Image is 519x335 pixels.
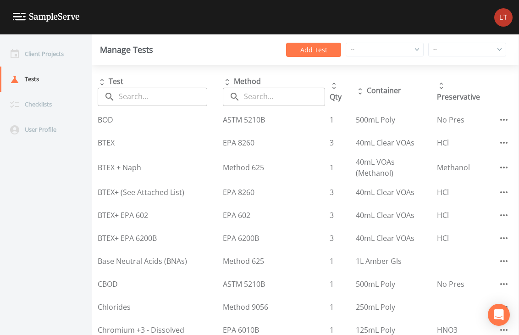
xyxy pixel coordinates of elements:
[100,46,153,53] div: Manage Tests
[435,131,492,154] td: HCl
[494,8,513,27] img: 61b728bb6ed04fe4f8f3bbe37b2cca36
[98,256,218,267] div: Base Neutral Acids (BNAs)
[221,181,327,204] td: EPA 8260
[327,108,354,131] td: 1
[286,43,341,57] button: Add Test
[221,154,327,181] td: Method 625
[98,301,218,313] div: Chlorides
[327,131,354,154] td: 3
[330,79,352,102] div: Qty
[429,43,506,56] div: --
[221,273,327,296] td: ASTM 5210B
[98,114,218,125] div: BOD
[353,250,435,273] td: 1L Amber Gls
[221,108,327,131] td: ASTM 5210B
[435,108,492,131] td: No Pres
[221,296,327,318] td: Method 9056
[13,13,80,22] img: logo
[353,154,435,181] td: 40mL VOAs (Methanol)
[221,227,327,250] td: EPA 6200B
[221,204,327,227] td: EPA 602
[327,154,354,181] td: 1
[327,204,354,227] td: 3
[356,85,432,97] div: Container
[327,227,354,250] td: 3
[244,88,325,106] input: Search...
[353,181,435,204] td: 40mL Clear VOAs
[98,187,218,198] div: BTEX+ (See Attached List)
[346,43,423,56] div: --
[98,162,218,173] div: BTEX + Naph
[109,76,123,86] span: Test
[98,137,218,148] div: BTEX
[234,76,261,86] span: Method
[435,273,492,296] td: No Pres
[327,250,354,273] td: 1
[221,250,327,273] td: Method 625
[353,227,435,250] td: 40mL Clear VOAs
[221,131,327,154] td: EPA 8260
[437,79,490,102] div: Preservative
[98,210,218,221] div: BTEX+ EPA 602
[327,181,354,204] td: 3
[353,273,435,296] td: 500mL Poly
[353,204,435,227] td: 40mL Clear VOAs
[488,304,510,326] div: Open Intercom Messenger
[435,227,492,250] td: HCl
[353,108,435,131] td: 500mL Poly
[327,273,354,296] td: 1
[435,204,492,227] td: HCl
[98,233,218,244] div: BTEX+ EPA 6200B
[435,181,492,204] td: HCl
[98,279,218,290] div: CBOD
[353,296,435,318] td: 250mL Poly
[435,154,492,181] td: Methanol
[353,131,435,154] td: 40mL Clear VOAs
[327,296,354,318] td: 1
[119,88,207,106] input: Search...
